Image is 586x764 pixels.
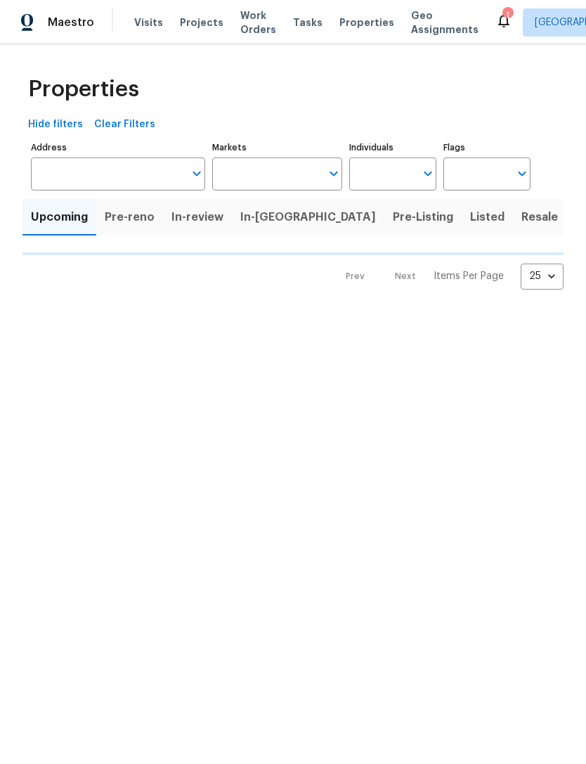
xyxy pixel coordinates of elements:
[134,15,163,30] span: Visits
[180,15,223,30] span: Projects
[28,82,139,96] span: Properties
[418,164,438,183] button: Open
[339,15,394,30] span: Properties
[212,143,343,152] label: Markets
[187,164,207,183] button: Open
[470,207,504,227] span: Listed
[521,207,558,227] span: Resale
[240,8,276,37] span: Work Orders
[393,207,453,227] span: Pre-Listing
[324,164,344,183] button: Open
[89,112,161,138] button: Clear Filters
[349,143,436,152] label: Individuals
[512,164,532,183] button: Open
[332,264,564,290] nav: Pagination Navigation
[22,112,89,138] button: Hide filters
[434,269,504,283] p: Items Per Page
[105,207,155,227] span: Pre-reno
[293,18,323,27] span: Tasks
[443,143,530,152] label: Flags
[94,116,155,134] span: Clear Filters
[31,143,205,152] label: Address
[240,207,376,227] span: In-[GEOGRAPHIC_DATA]
[171,207,223,227] span: In-review
[28,116,83,134] span: Hide filters
[502,8,512,22] div: 1
[411,8,478,37] span: Geo Assignments
[48,15,94,30] span: Maestro
[521,258,564,294] div: 25
[31,207,88,227] span: Upcoming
